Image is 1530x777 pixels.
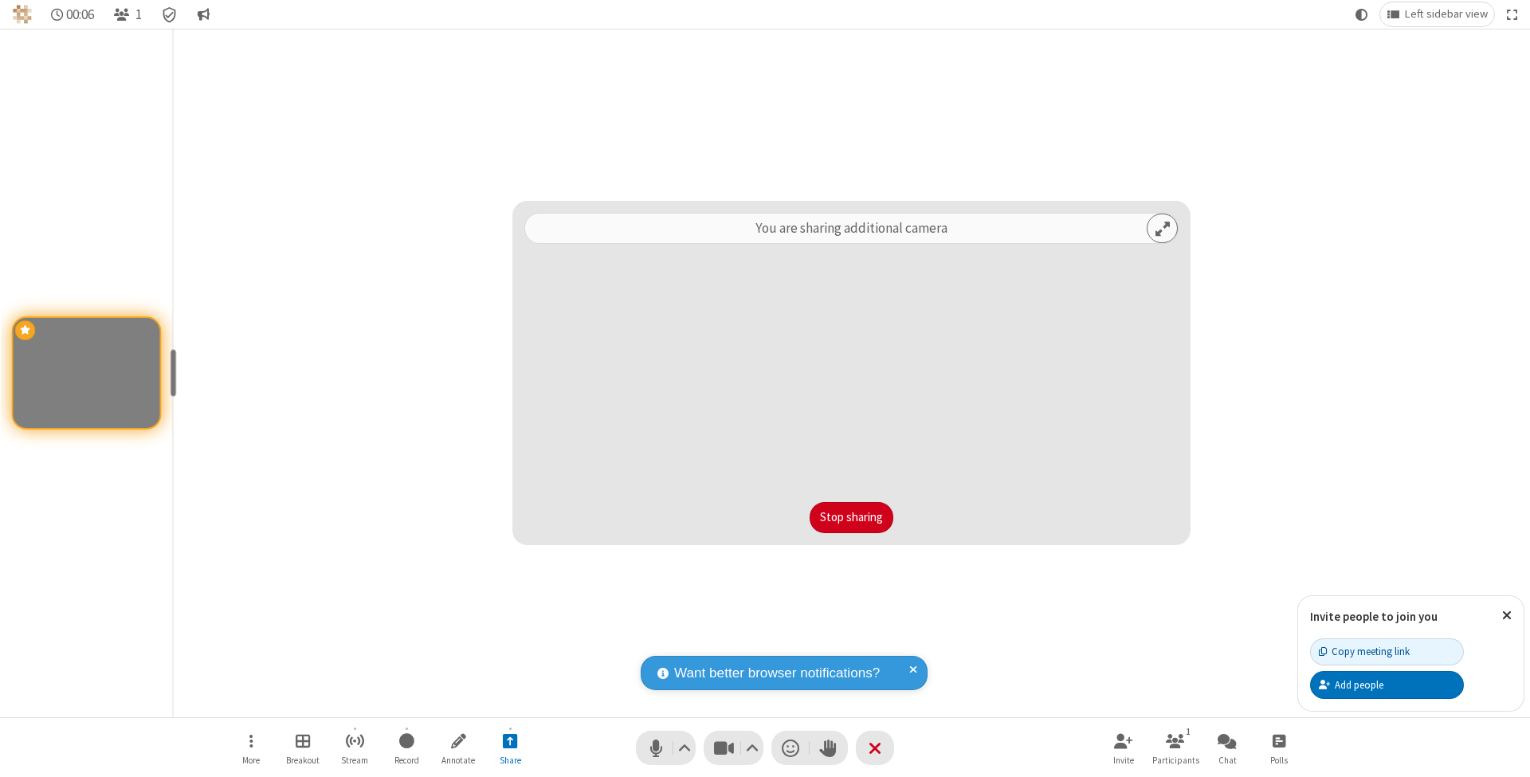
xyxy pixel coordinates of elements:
[1151,725,1199,771] button: Open participant list
[190,2,216,26] button: Conversation
[107,2,148,26] button: Open participant list
[394,755,419,765] span: Record
[1501,2,1524,26] button: Fullscreen
[155,2,185,26] div: Meeting details Encryption enabled
[1405,8,1488,21] span: Left sidebar view
[45,2,101,26] div: Timer
[135,7,142,22] span: 1
[1319,644,1410,659] div: Copy meeting link
[1218,755,1237,765] span: Chat
[279,725,327,771] button: Manage Breakout Rooms
[1100,725,1147,771] button: Invite participants (⌘+Shift+I)
[486,725,534,771] button: Stop sharing additional camera
[171,349,177,397] div: resize
[1113,755,1134,765] span: Invite
[771,731,810,765] button: Send a reaction
[500,755,521,765] span: Share
[441,755,475,765] span: Annotate
[286,755,320,765] span: Breakout
[674,663,880,684] span: Want better browser notifications?
[1349,2,1375,26] button: Using system theme
[434,725,482,771] button: Start annotating shared screen
[1203,725,1251,771] button: Open chat
[1255,725,1303,771] button: Open poll
[810,502,893,534] button: Stop sharing
[1310,609,1438,624] label: Invite people to join you
[742,731,763,765] button: Video setting
[382,725,430,771] button: Start recording
[1310,671,1464,698] button: Add people
[1152,755,1199,765] span: Participants
[242,755,260,765] span: More
[1310,638,1464,665] button: Copy meeting link
[1270,755,1288,765] span: Polls
[810,731,848,765] button: Raise hand
[704,731,763,765] button: Stop video (⌘+Shift+V)
[13,5,32,24] img: QA Selenium DO NOT DELETE OR CHANGE
[1147,214,1178,243] button: Expand preview
[227,725,275,771] button: Open menu
[856,731,894,765] button: End or leave meeting
[341,755,368,765] span: Stream
[755,218,947,239] p: You are sharing additional camera
[66,7,94,22] span: 00:06
[1490,596,1524,635] button: Close popover
[636,731,696,765] button: Mute (⌘+Shift+A)
[1182,724,1195,739] div: 1
[674,731,696,765] button: Audio settings
[1380,2,1494,26] button: Change layout
[331,725,379,771] button: Start streaming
